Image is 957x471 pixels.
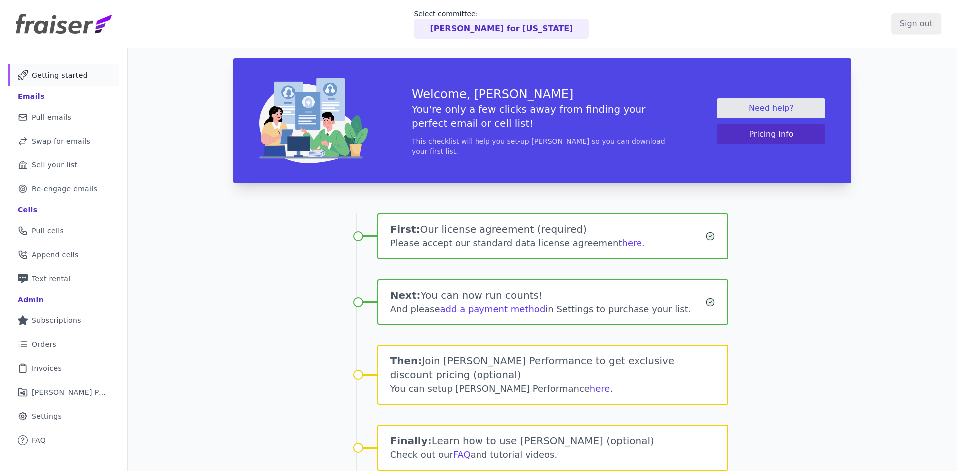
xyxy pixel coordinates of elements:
[717,124,825,144] button: Pricing info
[8,178,119,200] a: Re-engage emails
[18,205,37,215] div: Cells
[8,154,119,176] a: Sell your list
[18,295,44,305] div: Admin
[32,160,77,170] span: Sell your list
[8,429,119,451] a: FAQ
[412,136,673,156] p: This checklist will help you set-up [PERSON_NAME] so you can download your first list.
[32,70,88,80] span: Getting started
[390,448,716,462] div: Check out our and tutorial videos.
[32,136,90,146] span: Swap for emails
[390,435,432,447] span: Finally:
[8,357,119,379] a: Invoices
[440,304,546,314] a: add a payment method
[8,268,119,290] a: Text rental
[390,236,706,250] div: Please accept our standard data license agreement
[18,91,45,101] div: Emails
[32,363,62,373] span: Invoices
[414,9,589,39] a: Select committee: [PERSON_NAME] for [US_STATE]
[8,220,119,242] a: Pull cells
[32,339,56,349] span: Orders
[8,381,119,403] a: [PERSON_NAME] Performance
[32,274,71,284] span: Text rental
[390,354,716,382] h1: Join [PERSON_NAME] Performance to get exclusive discount pricing (optional)
[32,250,79,260] span: Append cells
[891,13,941,34] input: Sign out
[453,449,471,460] a: FAQ
[8,106,119,128] a: Pull emails
[390,223,420,235] span: First:
[259,78,368,163] img: img
[430,23,573,35] p: [PERSON_NAME] for [US_STATE]
[8,64,119,86] a: Getting started
[16,14,112,34] img: Fraiser Logo
[390,289,421,301] span: Next:
[32,387,107,397] span: [PERSON_NAME] Performance
[32,184,97,194] span: Re-engage emails
[390,434,716,448] h1: Learn how to use [PERSON_NAME] (optional)
[8,244,119,266] a: Append cells
[414,9,589,19] p: Select committee:
[412,102,673,130] h5: You're only a few clicks away from finding your perfect email or cell list!
[8,310,119,331] a: Subscriptions
[390,288,706,302] h1: You can now run counts!
[32,435,46,445] span: FAQ
[8,333,119,355] a: Orders
[32,411,62,421] span: Settings
[390,355,422,367] span: Then:
[390,302,706,316] div: And please in Settings to purchase your list.
[32,112,71,122] span: Pull emails
[590,383,610,394] a: here
[717,98,825,118] a: Need help?
[8,130,119,152] a: Swap for emails
[32,315,81,325] span: Subscriptions
[390,382,716,396] div: You can setup [PERSON_NAME] Performance .
[390,222,706,236] h1: Our license agreement (required)
[32,226,64,236] span: Pull cells
[8,405,119,427] a: Settings
[412,86,673,102] h3: Welcome, [PERSON_NAME]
